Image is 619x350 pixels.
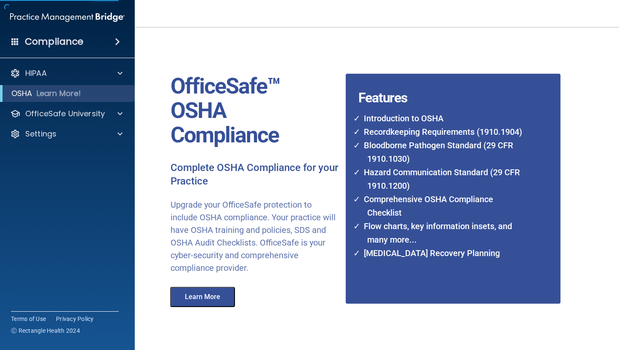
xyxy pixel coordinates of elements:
li: Flow charts, key information insets, and many more... [359,219,527,246]
h4: Features [346,74,538,91]
a: Learn More [164,294,243,300]
p: OfficeSafe™ OSHA Compliance [171,74,339,148]
a: Privacy Policy [56,315,94,323]
li: Bloodborne Pathogen Standard (29 CFR 1910.1030) [359,139,527,166]
a: Settings [10,129,123,139]
p: OfficeSafe University [25,109,105,119]
a: HIPAA [10,68,123,78]
h4: Compliance [25,36,83,48]
li: Comprehensive OSHA Compliance Checklist [359,192,527,219]
p: Settings [25,129,56,139]
a: Terms of Use [11,315,46,323]
p: Upgrade your OfficeSafe protection to include OSHA compliance. Your practice will have OSHA train... [171,198,339,274]
li: Introduction to OSHA [359,112,527,125]
img: PMB logo [10,9,125,26]
li: Recordkeeping Requirements (1910.1904) [359,125,527,139]
li: Hazard Communication Standard (29 CFR 1910.1200) [359,166,527,192]
p: OSHA [11,88,32,99]
p: Learn More! [37,88,81,99]
button: Learn More [170,287,235,307]
a: OfficeSafe University [10,109,123,119]
li: [MEDICAL_DATA] Recovery Planning [359,246,527,260]
span: Ⓒ Rectangle Health 2024 [11,326,80,335]
p: Complete OSHA Compliance for your Practice [171,161,339,188]
p: HIPAA [25,68,47,78]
